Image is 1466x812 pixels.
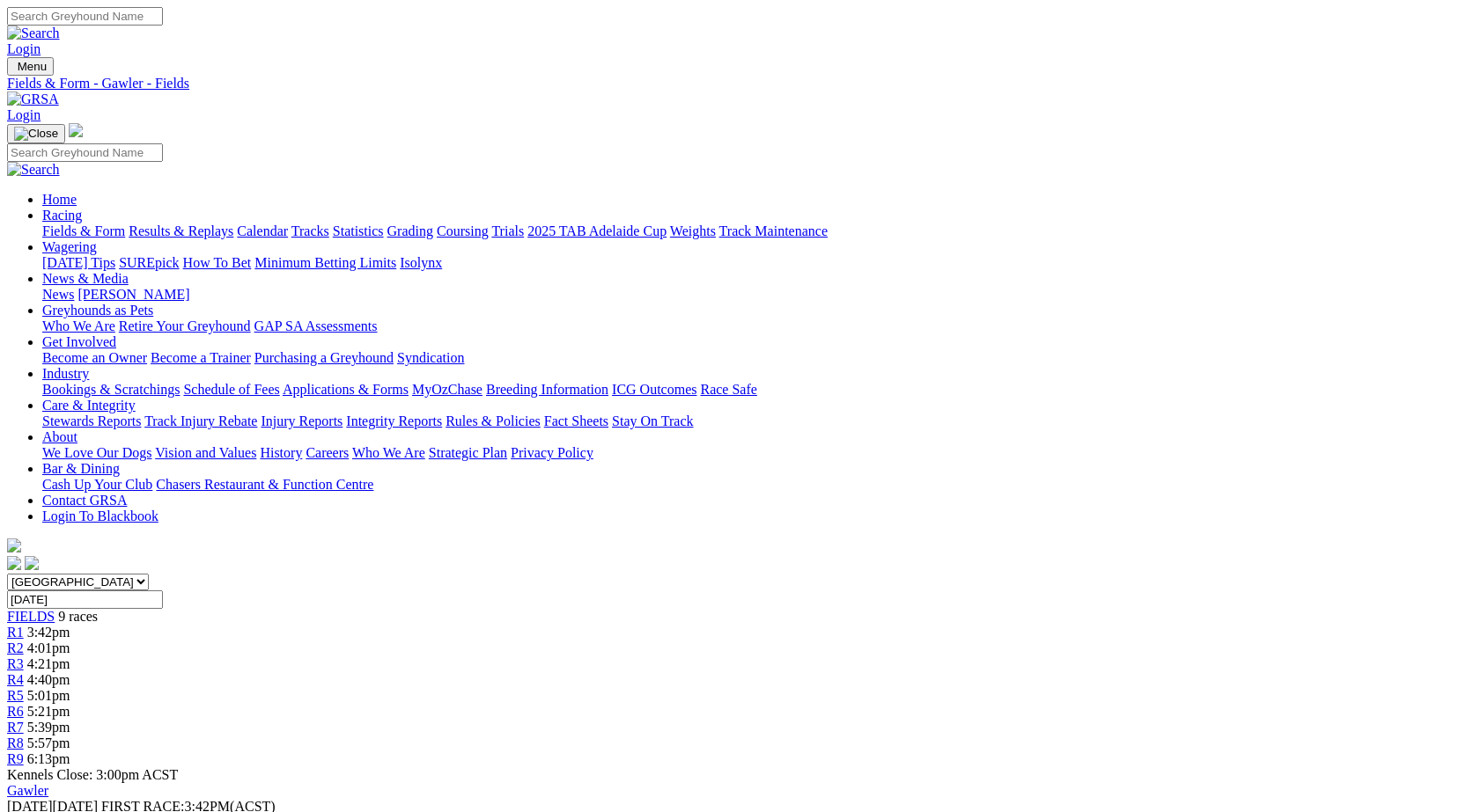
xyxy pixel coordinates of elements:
a: Weights [670,223,716,238]
a: Purchasing a Greyhound [254,350,394,365]
a: R5 [7,688,24,703]
img: Search [7,26,60,41]
a: Get Involved [42,334,116,349]
a: R7 [7,720,24,735]
a: Stewards Reports [42,413,141,428]
a: Become a Trainer [151,350,251,365]
input: Select date [7,590,163,609]
span: 4:21pm [27,656,70,671]
a: News & Media [42,271,129,286]
img: facebook.svg [7,556,21,570]
a: Applications & Forms [283,382,409,397]
span: FIELDS [7,609,55,624]
div: Care & Integrity [42,413,1459,429]
a: Home [42,192,77,207]
a: Integrity Reports [346,413,442,428]
span: 5:21pm [27,704,70,719]
a: Retire Your Greyhound [119,318,251,333]
a: R1 [7,625,24,640]
a: Race Safe [700,382,756,397]
a: Trials [491,223,524,238]
span: 5:01pm [27,688,70,703]
a: [DATE] Tips [42,255,115,270]
a: GAP SA Assessments [254,318,378,333]
a: Contact GRSA [42,493,127,508]
a: MyOzChase [412,382,483,397]
a: R9 [7,751,24,766]
button: Toggle navigation [7,124,65,143]
a: Who We Are [352,445,425,460]
a: Fields & Form - Gawler - Fields [7,76,1459,91]
div: About [42,445,1459,461]
a: News [42,287,74,302]
div: Bar & Dining [42,477,1459,493]
a: Schedule of Fees [183,382,279,397]
a: R3 [7,656,24,671]
a: ICG Outcomes [612,382,696,397]
a: R6 [7,704,24,719]
a: Industry [42,366,89,381]
a: Login [7,107,41,122]
a: Strategic Plan [429,445,507,460]
div: Industry [42,382,1459,398]
span: 3:42pm [27,625,70,640]
a: About [42,429,77,444]
a: Fact Sheets [544,413,608,428]
a: Who We Are [42,318,115,333]
a: Track Injury Rebate [144,413,257,428]
a: Chasers Restaurant & Function Centre [156,477,373,492]
a: Bar & Dining [42,461,120,476]
a: Privacy Policy [511,445,593,460]
span: 9 races [58,609,98,624]
span: 4:40pm [27,672,70,687]
a: Cash Up Your Club [42,477,152,492]
img: Search [7,162,60,178]
a: Login To Blackbook [42,508,158,523]
a: SUREpick [119,255,179,270]
div: Wagering [42,255,1459,271]
a: Fields & Form [42,223,125,238]
a: Track Maintenance [719,223,828,238]
a: Stay On Track [612,413,693,428]
a: Vision and Values [155,445,256,460]
button: Toggle navigation [7,57,54,76]
a: Login [7,41,41,56]
img: twitter.svg [25,556,39,570]
a: R8 [7,735,24,750]
a: Syndication [397,350,464,365]
a: Bookings & Scratchings [42,382,180,397]
span: 4:01pm [27,640,70,655]
a: [PERSON_NAME] [77,287,189,302]
div: Get Involved [42,350,1459,366]
a: History [260,445,302,460]
span: Menu [18,60,47,73]
a: Statistics [333,223,384,238]
span: 5:57pm [27,735,70,750]
a: Calendar [237,223,288,238]
a: Coursing [437,223,489,238]
img: GRSA [7,91,59,107]
a: Care & Integrity [42,398,136,413]
img: logo-grsa-white.png [7,538,21,552]
input: Search [7,143,163,162]
a: Breeding Information [486,382,608,397]
input: Search [7,7,163,26]
span: Kennels Close: 3:00pm ACST [7,767,178,782]
a: Results & Replays [129,223,233,238]
a: Tracks [291,223,329,238]
div: Racing [42,223,1459,239]
a: Become an Owner [42,350,147,365]
a: Careers [306,445,349,460]
a: Gawler [7,783,48,798]
span: 6:13pm [27,751,70,766]
a: Racing [42,208,82,223]
a: Injury Reports [261,413,343,428]
a: R4 [7,672,24,687]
